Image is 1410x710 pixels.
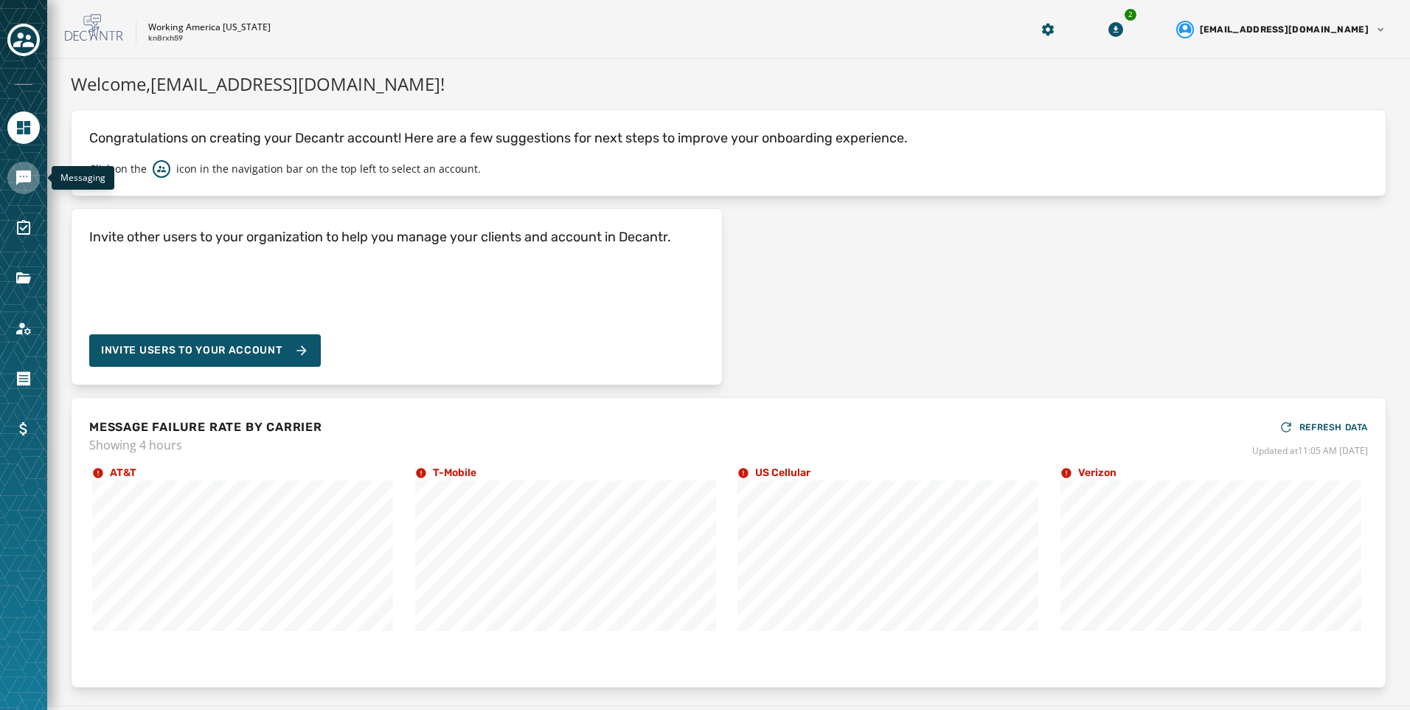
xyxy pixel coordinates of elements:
button: Invite Users to your account [89,334,321,367]
button: User settings [1170,15,1392,44]
p: icon in the navigation bar on the top left to select an account. [176,162,481,176]
p: Working America [US_STATE] [148,21,271,33]
h4: Invite other users to your organization to help you manage your clients and account in Decantr. [89,227,671,247]
h4: AT&T [110,466,136,480]
a: Navigate to Account [7,312,40,345]
span: REFRESH DATA [1299,421,1368,433]
p: kn8rxh59 [148,33,183,44]
button: Toggle account select drawer [7,24,40,56]
div: 2 [1123,7,1138,22]
button: Manage global settings [1035,16,1061,43]
a: Navigate to Surveys [7,212,40,244]
span: Updated at 11:05 AM [DATE] [1252,445,1368,457]
button: Download Menu [1102,16,1129,43]
h4: US Cellular [755,466,810,480]
a: Navigate to Messaging [7,162,40,194]
h1: Welcome, [EMAIL_ADDRESS][DOMAIN_NAME] ! [71,71,1386,97]
h4: Verizon [1078,466,1116,480]
h4: MESSAGE FAILURE RATE BY CARRIER [89,418,322,436]
a: Navigate to Billing [7,413,40,445]
span: [EMAIL_ADDRESS][DOMAIN_NAME] [1200,24,1369,35]
div: Messaging [52,166,114,190]
p: Click on the [89,162,147,176]
a: Navigate to Orders [7,362,40,395]
span: Showing 4 hours [89,436,322,454]
a: Navigate to Home [7,111,40,144]
span: Invite Users to your account [101,343,282,358]
a: Navigate to Files [7,262,40,294]
h4: T-Mobile [433,466,476,480]
p: Congratulations on creating your Decantr account! Here are a few suggestions for next steps to im... [89,128,1368,148]
button: REFRESH DATA [1279,416,1368,439]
